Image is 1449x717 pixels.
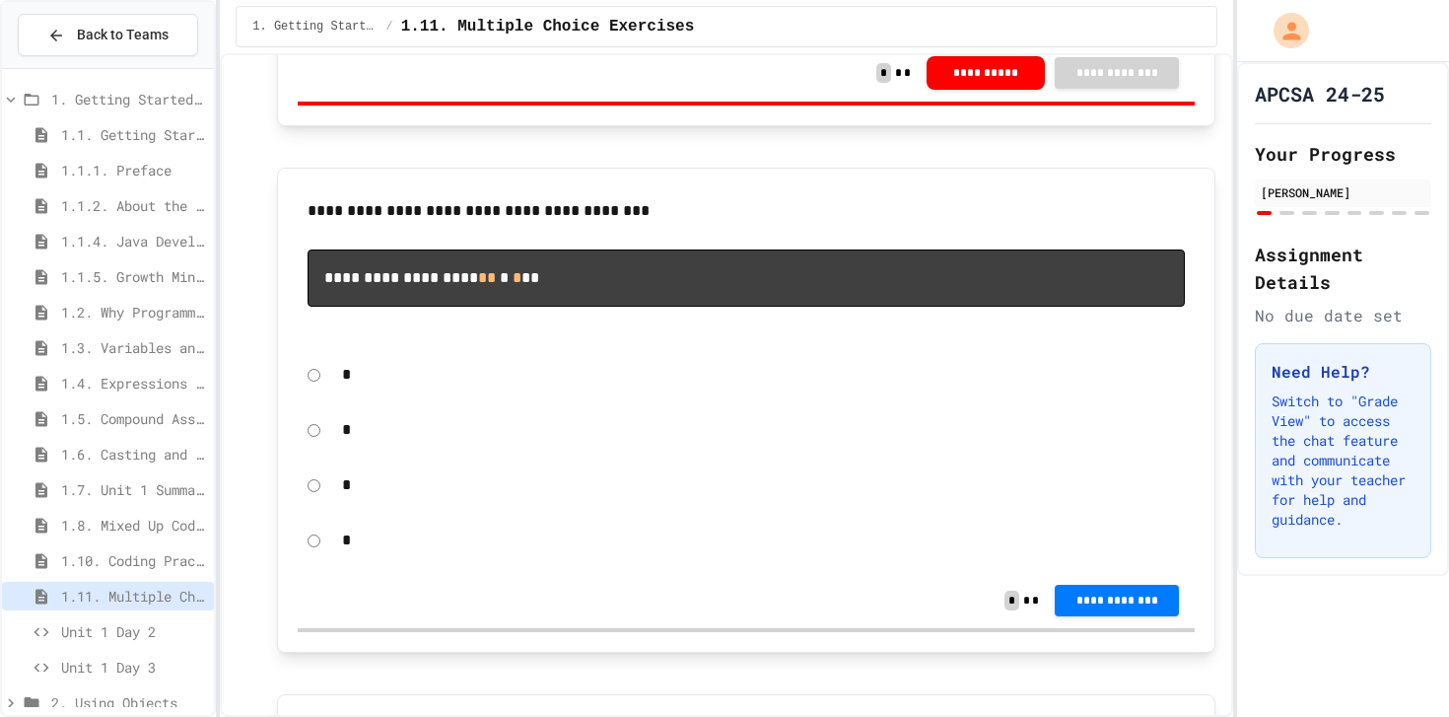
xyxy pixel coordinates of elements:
span: Back to Teams [77,25,169,45]
span: 1.11. Multiple Choice Exercises [61,586,206,607]
div: My Account [1253,8,1314,53]
h2: Assignment Details [1255,241,1431,296]
h1: APCSA 24-25 [1255,80,1385,108]
p: Switch to "Grade View" to access the chat feature and communicate with your teacher for help and ... [1272,392,1414,530]
span: 1.11. Multiple Choice Exercises [401,15,695,38]
span: Unit 1 Day 3 [61,657,206,678]
span: / [385,19,392,35]
div: No due date set [1255,304,1431,327]
span: 1.4. Expressions and Assignment Statements [61,373,206,394]
span: 1.6. Casting and Ranges of Variables [61,444,206,465]
span: 1.1.5. Growth Mindset and Pair Programming [61,266,206,287]
span: 1. Getting Started and Primitive Types [252,19,378,35]
span: 1.10. Coding Practice [61,550,206,571]
h3: Need Help? [1272,360,1414,384]
span: 1.2. Why Programming? Why [GEOGRAPHIC_DATA]? [61,302,206,323]
span: 1.1.2. About the AP CS A Exam [61,195,206,216]
div: [PERSON_NAME] [1261,183,1425,201]
span: 1.3. Variables and Data Types [61,337,206,358]
span: 1.1. Getting Started [61,124,206,145]
span: 1.5. Compound Assignment Operators [61,408,206,429]
span: 1.8. Mixed Up Code Practice [61,515,206,536]
span: 1. Getting Started and Primitive Types [51,89,206,109]
h2: Your Progress [1255,140,1431,168]
span: Unit 1 Day 2 [61,621,206,642]
span: 1.1.4. Java Development Environments [61,231,206,251]
button: Back to Teams [18,14,198,56]
span: 2. Using Objects [51,692,206,713]
span: 1.1.1. Preface [61,160,206,180]
span: 1.7. Unit 1 Summary [61,479,206,500]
